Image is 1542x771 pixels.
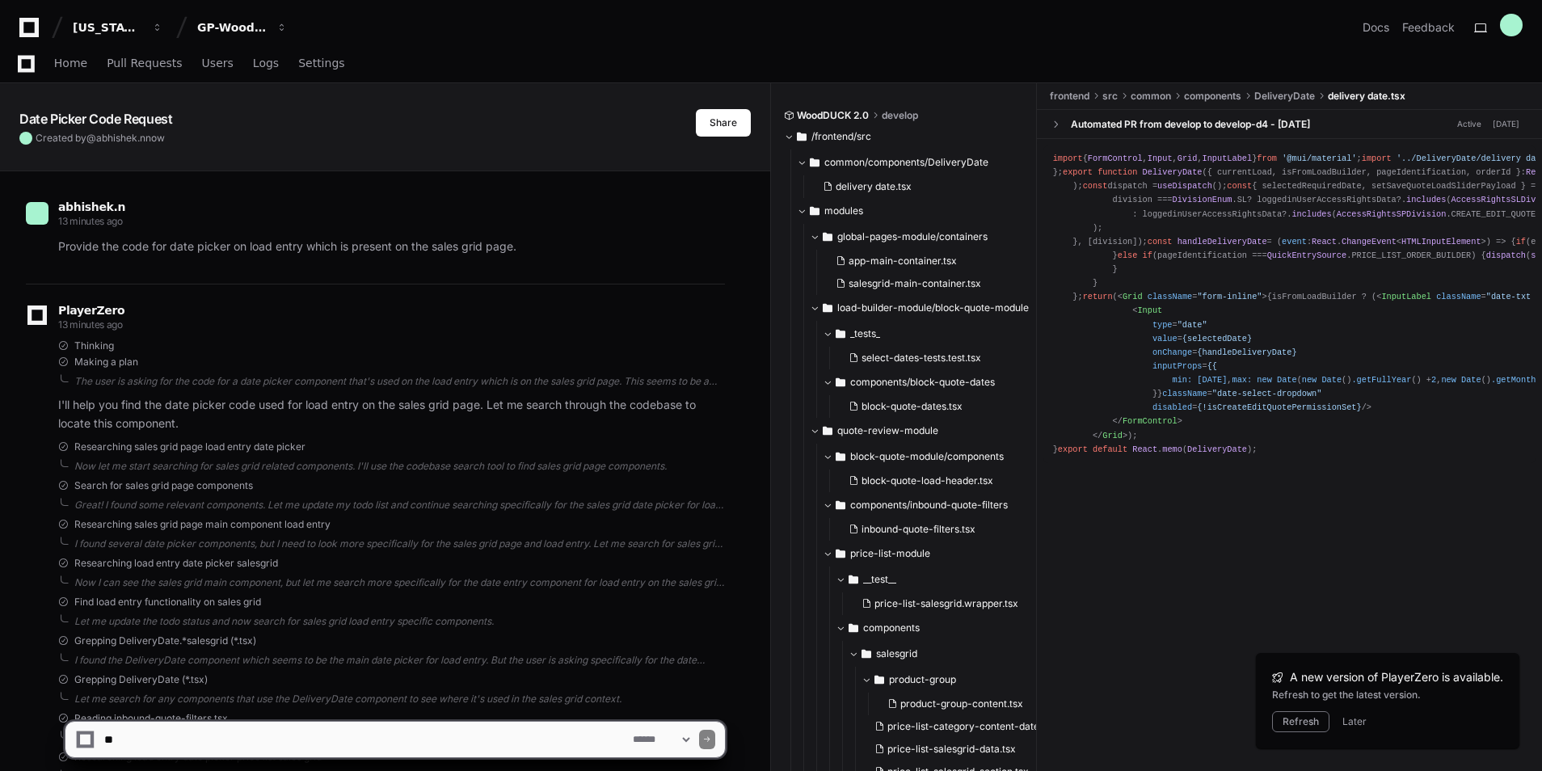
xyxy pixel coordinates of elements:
[74,576,725,589] div: Now I can see the sales grid main component, but let me search more specifically for the date ent...
[1232,375,1252,385] span: max:
[855,592,1067,615] button: price-list-salesgrid.wrapper.tsx
[1184,90,1241,103] span: components
[1083,181,1108,191] span: const
[74,557,278,570] span: Researching load entry date picker salesgrid
[66,13,170,42] button: [US_STATE] Pacific
[863,621,920,634] span: components
[850,499,1008,512] span: components/inbound-quote-filters
[1053,152,1526,457] div: { , , , } ; ; , { useEffect, useState } ; { , , } ; { useDispatch, useSelector } ; { , } ; { acti...
[96,132,145,144] span: abhishek.n
[1302,375,1317,385] span: new
[58,318,123,331] span: 13 minutes ago
[1152,320,1173,330] span: type
[1178,237,1267,246] span: handleDeliveryDate
[1053,154,1083,163] span: import
[1203,154,1253,163] span: InputLabel
[863,573,896,586] span: __test__
[850,547,930,560] span: price-list-module
[836,615,1076,641] button: components
[1050,90,1089,103] span: frontend
[1113,416,1182,426] span: </ >
[1197,348,1296,357] span: {handleDeliveryDate}
[836,567,1076,592] button: __test__
[1058,444,1088,454] span: export
[1118,251,1138,260] span: else
[816,175,1028,198] button: delivery date.tsx
[823,541,1064,567] button: price-list-module
[1237,195,1247,204] span: SL
[74,440,305,453] span: Researching sales grid page load entry date picker
[1282,237,1486,246] span: : . < >
[191,13,294,42] button: GP-WoodDuck 2.0
[1131,90,1171,103] span: common
[849,277,981,290] span: salesgrid-main-container.tsx
[1328,90,1405,103] span: delivery date.tsx
[253,45,279,82] a: Logs
[74,634,256,647] span: Grepping DeliveryDate.*salesgrid (*.tsx)
[1461,375,1481,385] span: Date
[824,156,988,169] span: common/components/DeliveryDate
[823,321,1051,347] button: _tests_
[842,395,1041,418] button: block-quote-dates.tsx
[1178,320,1207,330] span: "date"
[74,375,725,388] div: The user is asking for the code for a date picker component that's used on the load entry which i...
[1452,116,1486,132] span: Active
[58,396,725,433] p: I'll help you find the date picker code used for load entry on the sales grid page. Let me search...
[810,418,1051,444] button: quote-review-module
[1102,90,1118,103] span: src
[1088,154,1143,163] span: FormControl
[810,224,1051,250] button: global-pages-module/containers
[74,615,725,628] div: Let me update the todo status and now search for sales grid load entry specific components.
[797,150,1038,175] button: common/components/DeliveryDate
[202,58,234,68] span: Users
[1441,375,1456,385] span: new
[58,215,123,227] span: 13 minutes ago
[837,230,988,243] span: global-pages-module/containers
[849,641,1089,667] button: salesgrid
[74,518,331,531] span: Researching sales grid page main component load entry
[1148,154,1173,163] span: Input
[74,596,261,609] span: Find load entry functionality on sales grid
[1157,181,1212,191] span: useDispatch
[1257,375,1271,385] span: new
[1152,402,1192,412] span: disabled
[1152,361,1203,371] span: inputProps
[74,654,725,667] div: I found the DeliveryDate component which seems to be the main date picker for load entry. But the...
[876,647,917,660] span: salesgrid
[1351,375,1411,385] span: .getFullYear
[829,272,1041,295] button: salesgrid-main-container.tsx
[849,255,957,268] span: app-main-container.tsx
[1152,334,1178,343] span: value
[842,518,1054,541] button: inbound-quote-filters.tsx
[1342,237,1397,246] span: ChangeEvent
[810,201,819,221] svg: Directory
[1451,209,1536,219] span: CREATE_EDIT_QUOTE
[862,352,981,364] span: select-dates-tests.test.tsx
[824,204,863,217] span: modules
[836,324,845,343] svg: Directory
[1207,361,1217,371] span: {{
[86,132,96,144] span: @
[74,460,725,473] div: Now let me start searching for sales grid related components. I'll use the codebase search tool t...
[842,470,1054,492] button: block-quote-load-header.tsx
[1197,375,1227,385] span: [DATE]
[1173,195,1232,204] span: DivisionEnum
[874,597,1018,610] span: price-list-salesgrid.wrapper.tsx
[1132,444,1157,454] span: React
[1486,251,1526,260] span: dispatch
[837,424,938,437] span: quote-review-module
[145,132,165,144] span: now
[862,644,871,664] svg: Directory
[836,495,845,515] svg: Directory
[1182,334,1252,343] span: {selectedDate}
[1257,154,1277,163] span: from
[1342,715,1367,728] button: Later
[202,45,234,82] a: Users
[797,109,869,122] span: WoodDUCK 2.0
[1272,711,1329,732] button: Refresh
[298,58,344,68] span: Settings
[253,58,279,68] span: Logs
[1152,348,1192,357] span: onChange
[1083,292,1113,301] span: return
[1178,154,1198,163] span: Grid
